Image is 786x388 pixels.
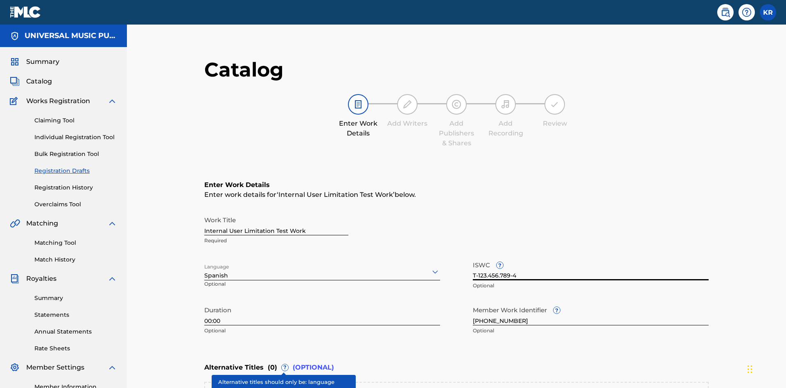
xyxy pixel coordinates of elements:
[34,239,117,247] a: Matching Tool
[34,167,117,175] a: Registration Drafts
[107,363,117,372] img: expand
[497,262,503,268] span: ?
[34,133,117,142] a: Individual Registration Tool
[550,99,560,109] img: step indicator icon for Review
[26,57,59,67] span: Summary
[10,96,20,106] img: Works Registration
[268,363,277,372] span: ( 0 )
[107,96,117,106] img: expand
[485,119,526,138] div: Add Recording
[34,150,117,158] a: Bulk Registration Tool
[10,6,41,18] img: MLC Logo
[720,7,730,17] img: search
[742,7,752,17] img: help
[353,99,363,109] img: step indicator icon for Enter Work Details
[10,363,20,372] img: Member Settings
[278,191,393,199] span: Internal User Limitation Test Work
[204,280,279,294] p: Optional
[34,327,117,336] a: Annual Statements
[107,274,117,284] img: expand
[26,77,52,86] span: Catalog
[10,274,20,284] img: Royalties
[34,116,117,125] a: Claiming Tool
[282,364,288,371] span: ?
[760,4,776,20] div: User Menu
[10,57,20,67] img: Summary
[204,191,277,199] span: Enter work details for
[204,180,709,190] h6: Enter Work Details
[10,57,59,67] a: SummarySummary
[34,294,117,302] a: Summary
[10,219,20,228] img: Matching
[10,31,20,41] img: Accounts
[34,311,117,319] a: Statements
[534,119,575,129] div: Review
[745,349,786,388] iframe: Chat Widget
[204,327,440,334] p: Optional
[204,237,348,244] p: Required
[10,77,20,86] img: Catalog
[34,344,117,353] a: Rate Sheets
[26,363,84,372] span: Member Settings
[553,307,560,314] span: ?
[204,363,264,372] span: Alternative Titles
[10,77,52,86] a: CatalogCatalog
[34,200,117,209] a: Overclaims Tool
[34,255,117,264] a: Match History
[473,282,709,289] p: Optional
[395,191,416,199] span: below.
[26,96,90,106] span: Works Registration
[748,357,752,381] div: Drag
[25,31,117,41] h5: UNIVERSAL MUSIC PUB GROUP
[107,219,117,228] img: expand
[26,219,58,228] span: Matching
[338,119,379,138] div: Enter Work Details
[739,4,755,20] div: Help
[204,57,709,82] h1: Catalog
[473,327,709,334] p: Optional
[34,183,117,192] a: Registration History
[293,363,334,372] span: (OPTIONAL)
[717,4,734,20] a: Public Search
[26,274,56,284] span: Royalties
[387,119,428,129] div: Add Writers
[501,99,510,109] img: step indicator icon for Add Recording
[277,191,395,199] span: Internal User Limitation Test Work
[436,119,477,148] div: Add Publishers & Shares
[402,99,412,109] img: step indicator icon for Add Writers
[452,99,461,109] img: step indicator icon for Add Publishers & Shares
